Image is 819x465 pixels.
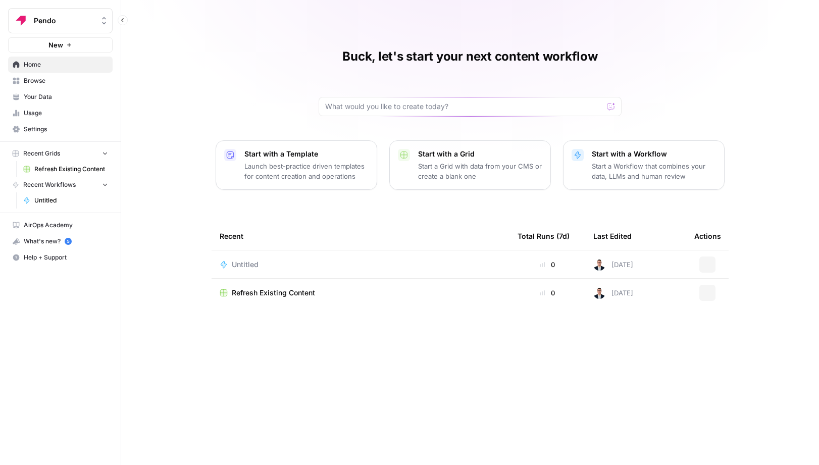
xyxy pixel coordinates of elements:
div: 0 [518,260,577,270]
p: Start a Workflow that combines your data, LLMs and human review [592,161,716,181]
text: 5 [67,239,69,244]
span: Recent Grids [23,149,60,158]
a: Usage [8,105,113,121]
button: Help + Support [8,249,113,266]
span: New [48,40,63,50]
button: Start with a GridStart a Grid with data from your CMS or create a blank one [389,140,551,190]
span: Pendo [34,16,95,26]
span: Untitled [232,260,259,270]
p: Start with a Template [244,149,369,159]
div: [DATE] [593,287,633,299]
button: Recent Grids [8,146,113,161]
a: Settings [8,121,113,137]
p: Launch best-practice driven templates for content creation and operations [244,161,369,181]
button: Start with a WorkflowStart a Workflow that combines your data, LLMs and human review [563,140,725,190]
img: ltxwe7tofkz9atnbn3fvzspw6eg3 [593,287,605,299]
span: Untitled [34,196,108,205]
span: Your Data [24,92,108,101]
div: Recent [220,222,501,250]
span: Usage [24,109,108,118]
a: Refresh Existing Content [220,288,501,298]
div: 0 [518,288,577,298]
span: Refresh Existing Content [232,288,315,298]
span: Settings [24,125,108,134]
p: Start with a Workflow [592,149,716,159]
button: New [8,37,113,53]
button: Start with a TemplateLaunch best-practice driven templates for content creation and operations [216,140,377,190]
span: Home [24,60,108,69]
p: Start a Grid with data from your CMS or create a blank one [418,161,542,181]
span: Refresh Existing Content [34,165,108,174]
a: 5 [65,238,72,245]
a: Untitled [220,260,501,270]
div: [DATE] [593,259,633,271]
div: What's new? [9,234,112,249]
span: AirOps Academy [24,221,108,230]
a: AirOps Academy [8,217,113,233]
a: Browse [8,73,113,89]
a: Untitled [19,192,113,209]
span: Browse [24,76,108,85]
button: What's new? 5 [8,233,113,249]
a: Your Data [8,89,113,105]
div: Last Edited [593,222,632,250]
div: Total Runs (7d) [518,222,570,250]
a: Home [8,57,113,73]
input: What would you like to create today? [325,101,603,112]
span: Recent Workflows [23,180,76,189]
img: Pendo Logo [12,12,30,30]
span: Help + Support [24,253,108,262]
a: Refresh Existing Content [19,161,113,177]
div: Actions [694,222,721,250]
img: ltxwe7tofkz9atnbn3fvzspw6eg3 [593,259,605,271]
p: Start with a Grid [418,149,542,159]
h1: Buck, let's start your next content workflow [342,48,597,65]
button: Workspace: Pendo [8,8,113,33]
button: Recent Workflows [8,177,113,192]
